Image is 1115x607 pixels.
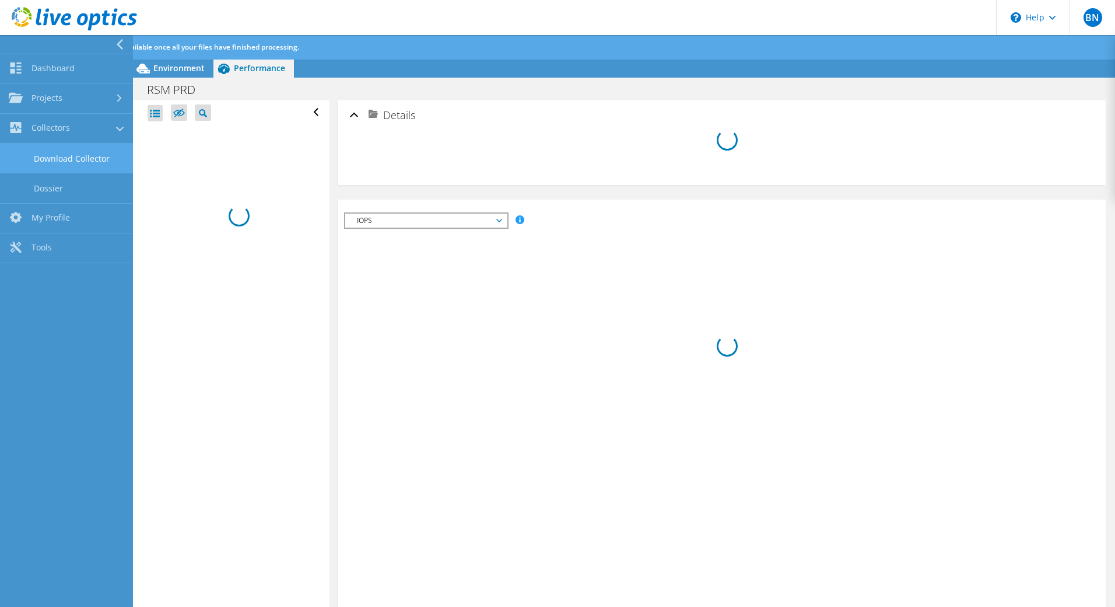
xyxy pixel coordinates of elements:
svg: \n [1011,12,1021,23]
span: IOPS [351,214,501,228]
span: Details [383,108,415,122]
span: BN [1084,8,1102,27]
span: Analysis will be available once all your files have finished processing. [71,42,299,52]
span: Performance [234,62,285,74]
span: Environment [153,62,205,74]
h1: RSM PRD [142,83,213,96]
